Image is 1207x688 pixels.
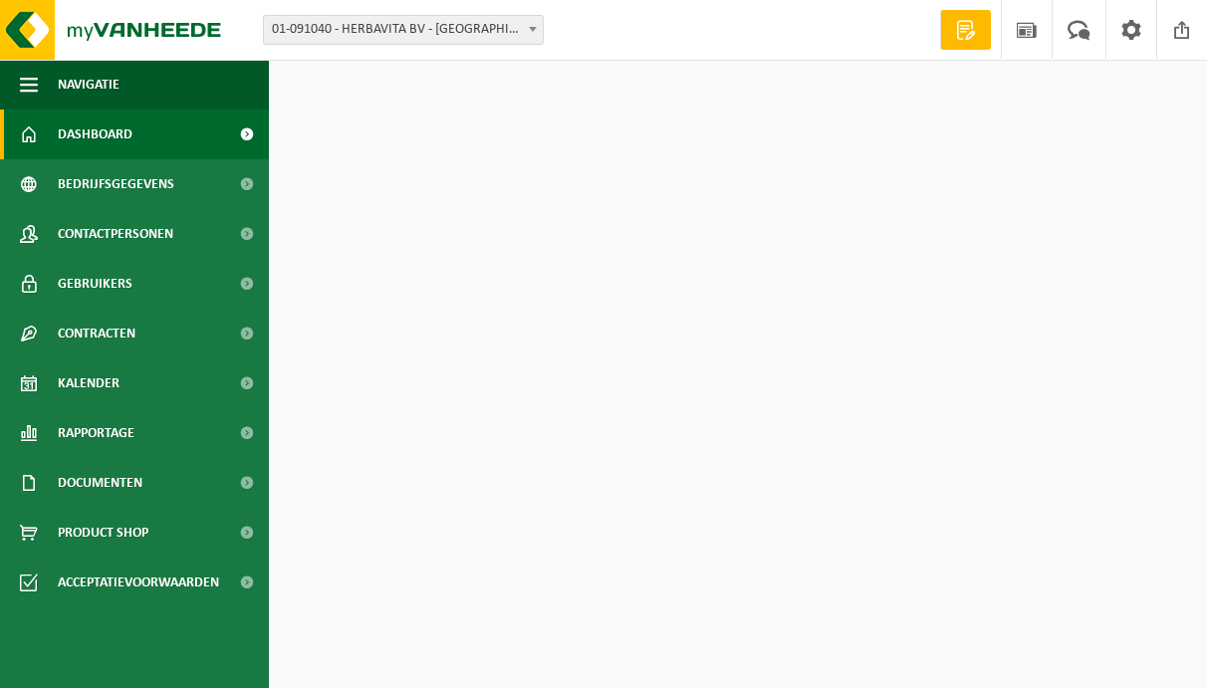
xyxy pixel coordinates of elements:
span: Product Shop [58,508,148,558]
span: Kalender [58,358,120,408]
span: Contracten [58,309,135,358]
span: Acceptatievoorwaarden [58,558,219,607]
span: Contactpersonen [58,209,173,259]
span: Documenten [58,458,142,508]
span: Dashboard [58,110,132,159]
span: Navigatie [58,60,120,110]
span: Rapportage [58,408,134,458]
span: Gebruikers [58,259,132,309]
span: 01-091040 - HERBAVITA BV - KLUISBERGEN [263,15,544,45]
span: Bedrijfsgegevens [58,159,174,209]
span: 01-091040 - HERBAVITA BV - KLUISBERGEN [264,16,543,44]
